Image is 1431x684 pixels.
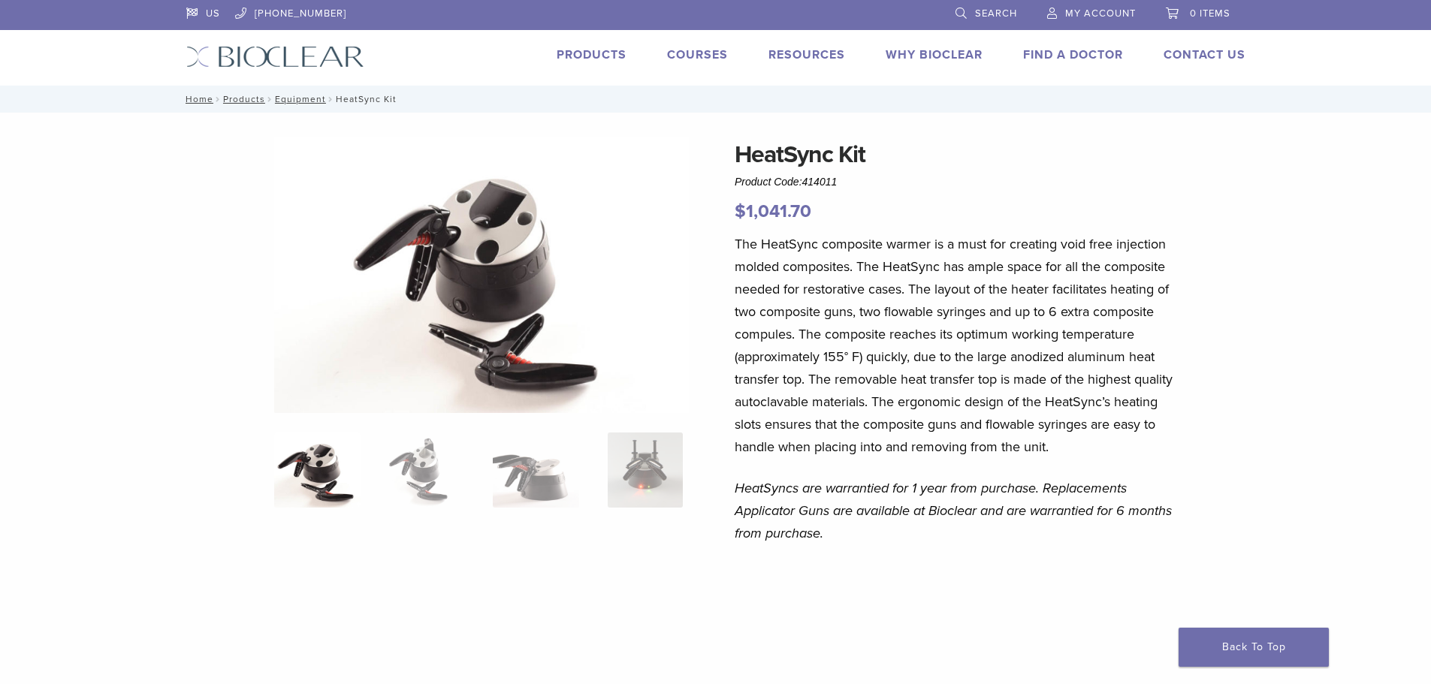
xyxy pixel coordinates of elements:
img: Bioclear [186,46,364,68]
a: Products [223,94,265,104]
img: HeatSync Kit-4 [274,137,689,414]
h1: HeatSync Kit [735,137,1176,173]
a: Home [181,94,213,104]
em: HeatSyncs are warrantied for 1 year from purchase. Replacements Applicator Guns are available at ... [735,480,1172,541]
a: Resources [768,47,845,62]
span: My Account [1065,8,1136,20]
span: 414011 [802,176,838,188]
a: Products [557,47,626,62]
img: HeatSync Kit - Image 2 [389,432,464,508]
img: HeatSync Kit - Image 3 [493,432,579,508]
p: The HeatSync composite warmer is a must for creating void free injection molded composites. The H... [735,233,1176,458]
a: Back To Top [1179,628,1329,667]
span: $ [735,200,746,222]
a: Why Bioclear [886,47,983,62]
bdi: 1,041.70 [735,200,811,222]
span: Product Code: [735,176,837,188]
a: Contact Us [1164,47,1245,62]
span: / [326,95,336,103]
span: / [213,95,223,103]
span: Search [975,8,1017,20]
img: HeatSync-Kit-4-324x324.jpg [274,432,361,508]
nav: HeatSync Kit [175,86,1257,113]
a: Courses [667,47,728,62]
img: HeatSync Kit - Image 4 [608,432,683,508]
span: / [265,95,275,103]
a: Equipment [275,94,326,104]
span: 0 items [1190,8,1230,20]
a: Find A Doctor [1023,47,1123,62]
